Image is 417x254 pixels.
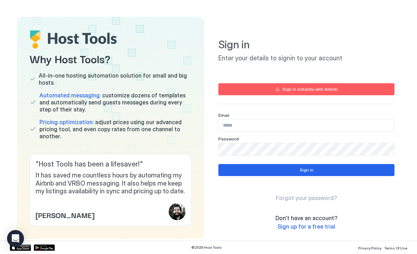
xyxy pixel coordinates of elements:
[358,246,381,250] span: Privacy Policy
[278,223,335,230] a: Sign up for a free trial
[218,164,394,176] button: Sign in
[384,244,407,251] a: Terms Of Use
[39,92,101,99] span: Automated messaging:
[39,72,192,86] span: All-in-one hosting automation solution for small and big hosts.
[218,38,394,52] span: Sign in
[218,136,239,141] span: Password
[218,113,229,118] span: Email
[275,214,337,222] span: Don't have an account?
[276,194,337,202] a: Forgot your password?
[218,83,394,95] button: Sign in instantly with Airbnb
[36,171,186,195] span: It has saved me countless hours by automating my Airbnb and VRBO messaging. It also helps me keep...
[36,210,94,220] span: [PERSON_NAME]
[39,92,192,113] span: customize dozens of templates and automatically send guests messages during every step of their s...
[300,167,313,173] div: Sign in
[30,50,192,66] span: Why Host Tools?
[169,203,186,220] div: profile
[7,230,24,247] div: Open Intercom Messenger
[384,246,407,250] span: Terms Of Use
[39,119,94,126] span: Pricing optimization:
[191,245,222,250] span: © 2025 Host Tools
[218,54,394,62] span: Enter your details to signin to your account
[34,244,55,251] a: Google Play Store
[219,143,394,155] input: Input Field
[39,119,192,140] span: adjust prices using our advanced pricing tool, and even copy rates from one channel to another.
[36,160,186,169] span: " Host Tools has been a lifesaver! "
[276,194,337,201] span: Forgot your password?
[358,244,381,251] a: Privacy Policy
[219,120,394,132] input: Input Field
[10,244,31,251] a: App Store
[282,86,338,92] div: Sign in instantly with Airbnb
